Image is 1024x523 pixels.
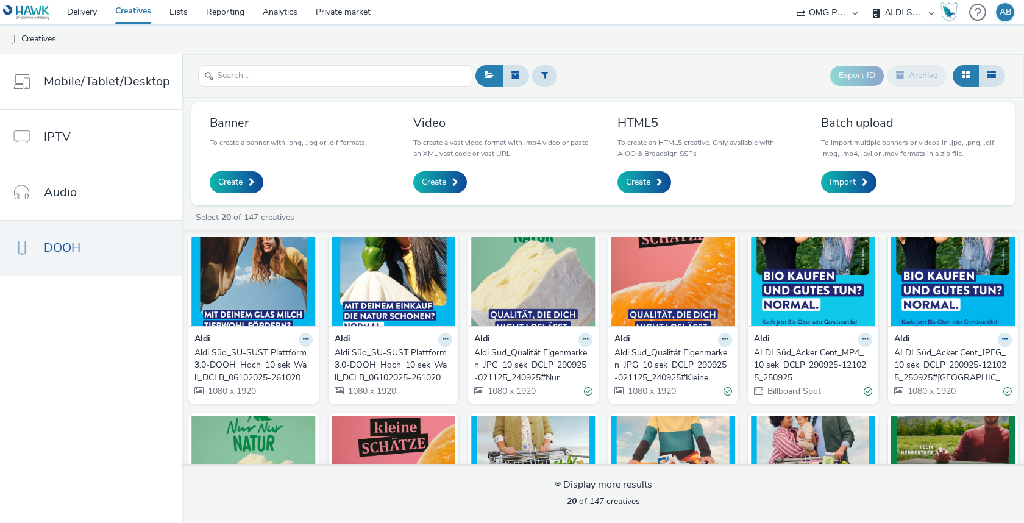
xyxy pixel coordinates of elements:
img: Hawk Academy [940,2,958,22]
a: Aldi Süd_SU-SUST Plattform 3.0-DOOH_Hoch_10 sek_Wall_DCLB_06102025-26102025_Tierwohl [194,347,313,384]
img: Aldi Süd_SU-SUST Plattform 3.0-DOOH_Hoch_10 sek_Wall_DCLB_06102025-26102025_Tierwohl visual [191,207,316,326]
img: dooh [6,34,18,46]
div: Valid [584,385,592,398]
img: ALDI Süd_Acker Cent_MP4_10 sek_DCLP_290925-121025_250925 visual [751,207,875,326]
strong: 20 [567,496,577,507]
h3: Video [413,115,589,131]
button: Archive [887,65,947,86]
div: Aldi Sud_Qualität Eigenmarken_JPG_10 sek_DCLP_290925-021125_240925#Nur [474,347,588,384]
span: IPTV [44,128,71,146]
input: Search... [198,65,472,87]
img: undefined Logo [3,5,50,20]
div: Valid [724,385,732,398]
span: Audio [44,183,77,201]
a: ALDI Süd_Acker Cent_MP4_10 sek_DCLP_290925-121025_250925 [754,347,872,384]
span: Create [626,176,650,188]
a: Aldi Süd_SU-SUST Plattform 3.0-DOOH_Hoch_10 sek_Wall_DCLB_06102025-26102025_BIO [335,347,453,384]
a: Create [413,171,467,193]
strong: Aldi [194,333,210,347]
span: Create [422,176,446,188]
h3: HTML5 [617,115,793,131]
div: Aldi Süd_SU-SUST Plattform 3.0-DOOH_Hoch_10 sek_Wall_DCLB_06102025-26102025_BIO [335,347,448,384]
button: Grid [953,65,979,86]
a: ALDI Süd_Acker Cent_JPEG_10 sek_DCLP_290925-121025_250925#[GEOGRAPHIC_DATA] [894,347,1012,384]
strong: Aldi [474,333,490,347]
a: Select of 147 creatives [194,212,299,223]
span: 1080 x 1920 [207,385,256,397]
span: Create [218,176,243,188]
img: Aldi Süd_SU-SUST Plattform 3.0-DOOH_Hoch_10 sek_Wall_DCLB_06102025-26102025_BIO visual [332,207,456,326]
div: Valid [864,385,872,398]
div: Display more results [555,478,652,492]
h3: Batch upload [821,115,997,131]
a: Hawk Academy [940,2,963,22]
strong: 20 [221,212,231,223]
span: Billboard Spot [766,385,821,397]
div: AB [1000,3,1011,21]
span: 1080 x 1920 [627,385,676,397]
strong: Aldi [754,333,770,347]
div: Valid [1003,385,1012,398]
span: of 147 creatives [567,496,640,507]
strong: Aldi [894,333,910,347]
p: To create an HTML5 creative. Only available with AIOO & Broadsign SSPs [617,137,793,159]
a: Aldi Sud_Qualität Eigenmarken_JPG_10 sek_DCLP_290925-021125_240925#Nur [474,347,592,384]
button: Table [978,65,1005,86]
span: Import [830,176,856,188]
div: Aldi Sud_Qualität Eigenmarken_JPG_10 sek_DCLP_290925-021125_240925#Kleine [614,347,728,384]
span: 1080 x 1920 [347,385,396,397]
strong: Aldi [614,333,630,347]
p: To import multiple banners or videos in .jpg, .png, .gif, .mpg, .mp4, .avi or .mov formats in a z... [821,137,997,159]
h3: Banner [210,115,367,131]
a: Create [617,171,671,193]
span: Mobile/Tablet/Desktop [44,73,170,90]
div: ALDI Süd_Acker Cent_MP4_10 sek_DCLP_290925-121025_250925 [754,347,867,384]
a: Aldi Sud_Qualität Eigenmarken_JPG_10 sek_DCLP_290925-021125_240925#Kleine [614,347,733,384]
a: Import [821,171,876,193]
div: Aldi Süd_SU-SUST Plattform 3.0-DOOH_Hoch_10 sek_Wall_DCLB_06102025-26102025_Tierwohl [194,347,308,384]
img: Aldi Sud_Qualität Eigenmarken_JPG_10 sek_DCLP_290925-021125_240925#Nur visual [471,207,596,326]
strong: Aldi [335,333,350,347]
span: 1080 x 1920 [486,385,536,397]
button: Export ID [830,66,884,85]
img: ALDI Süd_Acker Cent_JPEG_10 sek_DCLP_290925-121025_250925#München visual [891,207,1015,326]
div: ALDI Süd_Acker Cent_JPEG_10 sek_DCLP_290925-121025_250925#[GEOGRAPHIC_DATA] [894,347,1008,384]
img: Aldi Sud_Qualität Eigenmarken_JPG_10 sek_DCLP_290925-021125_240925#Kleine visual [611,207,736,326]
span: 1080 x 1920 [906,385,956,397]
a: Create [210,171,263,193]
span: DOOH [44,239,80,257]
p: To create a vast video format with .mp4 video or paste an XML vast code or vast URL. [413,137,589,159]
p: To create a banner with .png, .jpg or .gif formats. [210,137,367,148]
